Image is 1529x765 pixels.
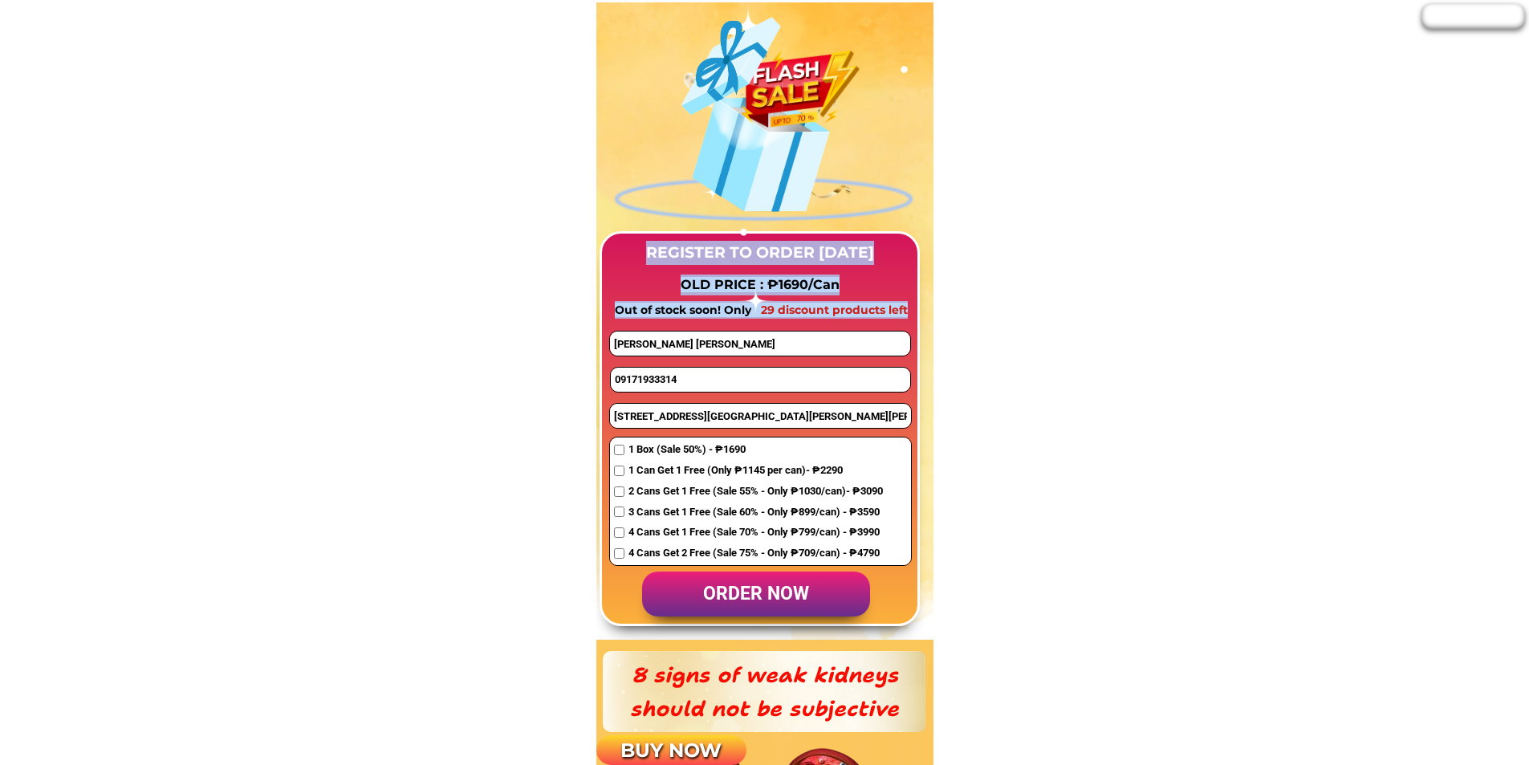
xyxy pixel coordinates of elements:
p: order now [642,572,870,617]
input: Address [610,404,911,428]
span: 4 Cans Get 2 Free (Sale 75% - Only ₱709/can) - ₱4790 [628,545,883,562]
span: 3 Cans Get 1 Free (Sale 60% - Only ₱899/can) - ₱3590 [628,504,883,521]
span: OLD PRICE : ₱1690/Can [681,277,840,292]
span: 29 discount products left [761,303,908,317]
span: 4 Cans Get 1 Free (Sale 70% - Only ₱799/can) - ₱3990 [628,524,883,541]
span: 1 Can Get 1 Free (Only ₱1145 per can)- ₱2290 [628,462,883,479]
input: Phone number [611,368,910,392]
h3: 8 signs of weak kidneys should not be subjective [624,658,905,725]
input: first and last name [610,332,909,356]
h3: REGISTER TO ORDER [DATE] [633,241,887,265]
span: Out of stock soon! Only [615,303,754,317]
span: 2 Cans Get 1 Free (Sale 55% - Only ₱1030/can)- ₱3090 [628,483,883,500]
span: 1 Box (Sale 50%) - ₱1690 [628,442,883,458]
